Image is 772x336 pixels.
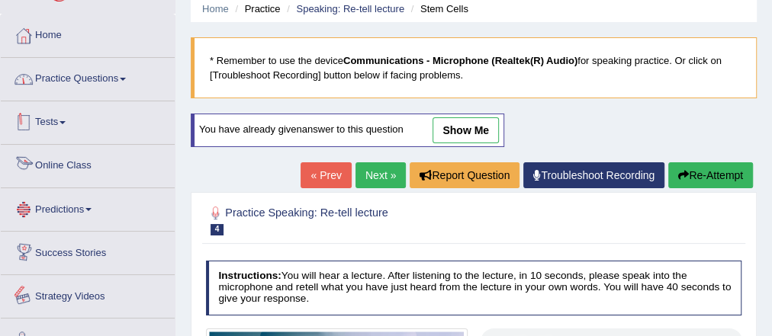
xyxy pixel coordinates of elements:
button: Report Question [410,162,519,188]
a: Home [1,14,175,53]
a: Predictions [1,188,175,226]
blockquote: * Remember to use the device for speaking practice. Or click on [Troubleshoot Recording] button b... [191,37,757,98]
a: Tests [1,101,175,139]
h4: You will hear a lecture. After listening to the lecture, in 10 seconds, please speak into the mic... [206,261,742,315]
button: Re-Attempt [668,162,753,188]
h2: Practice Speaking: Re-tell lecture [206,203,539,235]
a: Practice Questions [1,58,175,96]
a: show me [433,117,499,143]
div: You have already given answer to this question [191,114,504,147]
a: Troubleshoot Recording [523,162,664,188]
b: Instructions: [218,270,281,281]
b: Communications - Microphone (Realtek(R) Audio) [343,55,577,66]
a: Speaking: Re-tell lecture [296,3,404,14]
a: « Prev [301,162,351,188]
a: Strategy Videos [1,275,175,313]
span: 4 [211,224,224,235]
a: Success Stories [1,232,175,270]
a: Online Class [1,145,175,183]
a: Home [202,3,229,14]
a: Next » [355,162,406,188]
li: Practice [231,2,280,16]
li: Stem Cells [407,2,468,16]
